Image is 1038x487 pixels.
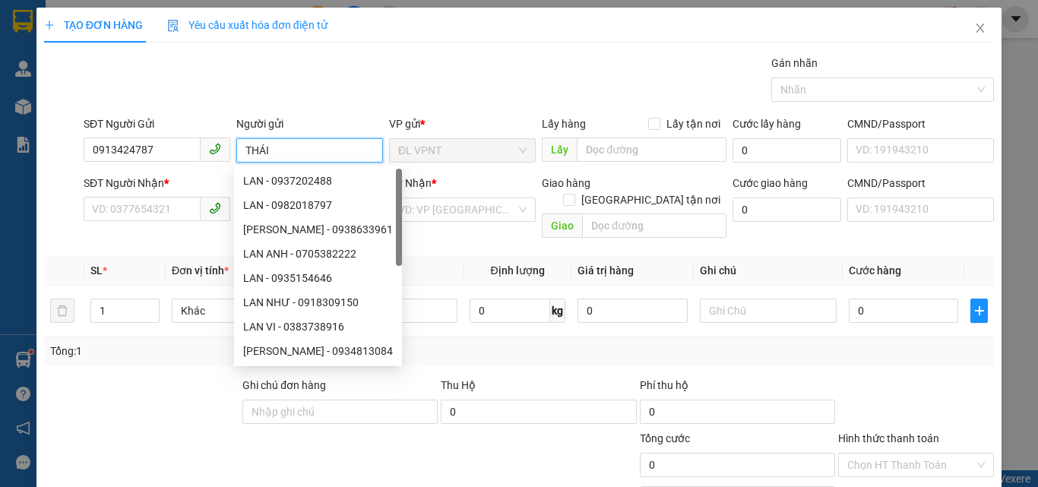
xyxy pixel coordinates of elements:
[243,343,393,359] div: [PERSON_NAME] - 0934813084
[84,175,230,191] div: SĐT Người Nhận
[398,139,527,162] span: ĐL VPNT
[542,213,582,238] span: Giao
[847,115,994,132] div: CMND/Passport
[234,242,402,266] div: LAN ANH - 0705382222
[970,299,988,323] button: plus
[733,177,808,189] label: Cước giao hàng
[700,299,837,323] input: Ghi Chú
[771,57,818,69] label: Gán nhãn
[19,19,95,95] img: logo.jpg
[44,19,143,31] span: TẠO ĐƠN HÀNG
[243,318,393,335] div: LAN VI - 0383738916
[243,172,393,189] div: LAN - 0937202488
[542,177,590,189] span: Giao hàng
[172,264,229,277] span: Đơn vị tính
[578,299,687,323] input: 0
[234,290,402,315] div: LAN NHƯ - 0918309150
[181,299,299,322] span: Khác
[441,379,476,391] span: Thu Hộ
[234,193,402,217] div: LAN - 0982018797
[640,377,835,400] div: Phí thu hộ
[243,294,393,311] div: LAN NHƯ - 0918309150
[577,138,726,162] input: Dọc đường
[838,432,939,444] label: Hình thức thanh toán
[243,245,393,262] div: LAN ANH - 0705382222
[550,299,565,323] span: kg
[167,19,328,31] span: Yêu cầu xuất hóa đơn điện tử
[19,98,79,196] b: Phúc An Express
[389,177,432,189] span: VP Nhận
[234,217,402,242] div: XUÂN LAN - 0938633961
[582,213,726,238] input: Dọc đường
[50,343,402,359] div: Tổng: 1
[243,270,393,286] div: LAN - 0935154646
[128,72,209,91] li: (c) 2017
[234,315,402,339] div: LAN VI - 0383738916
[209,202,221,214] span: phone
[849,264,901,277] span: Cước hàng
[243,221,393,238] div: [PERSON_NAME] - 0938633961
[660,115,726,132] span: Lấy tận nơi
[242,400,438,424] input: Ghi chú đơn hàng
[44,20,55,30] span: plus
[542,138,577,162] span: Lấy
[50,299,74,323] button: delete
[234,339,402,363] div: LANH HUYNH - 0934813084
[959,8,1002,50] button: Close
[90,264,103,277] span: SL
[694,256,843,286] th: Ghi chú
[234,266,402,290] div: LAN - 0935154646
[974,22,986,34] span: close
[93,22,150,93] b: Gửi khách hàng
[167,20,179,32] img: icon
[578,264,634,277] span: Giá trị hàng
[243,197,393,213] div: LAN - 0982018797
[733,118,801,130] label: Cước lấy hàng
[165,19,201,55] img: logo.jpg
[971,305,987,317] span: plus
[234,169,402,193] div: LAN - 0937202488
[209,143,221,155] span: phone
[236,115,383,132] div: Người gửi
[490,264,544,277] span: Định lượng
[733,138,841,163] input: Cước lấy hàng
[389,115,536,132] div: VP gửi
[847,175,994,191] div: CMND/Passport
[242,379,326,391] label: Ghi chú đơn hàng
[542,118,586,130] span: Lấy hàng
[84,115,230,132] div: SĐT Người Gửi
[575,191,726,208] span: [GEOGRAPHIC_DATA] tận nơi
[733,198,841,222] input: Cước giao hàng
[128,58,209,70] b: [DOMAIN_NAME]
[640,432,690,444] span: Tổng cước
